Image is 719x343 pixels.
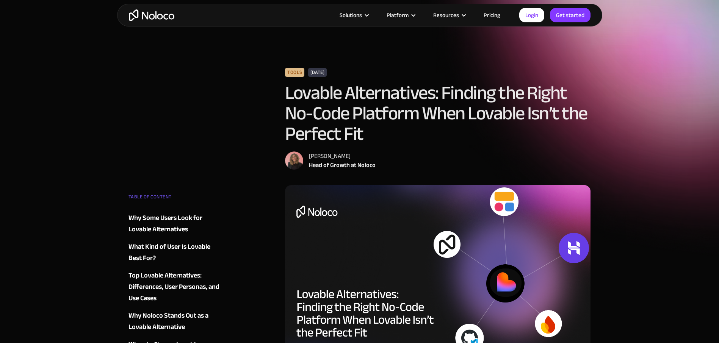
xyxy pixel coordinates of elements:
a: Why Noloco Stands Out as a Lovable Alternative [128,310,220,333]
a: Get started [550,8,591,22]
a: Pricing [474,10,510,20]
div: [PERSON_NAME] [309,151,376,161]
div: Platform [377,10,424,20]
div: Solutions [340,10,362,20]
div: [DATE] [308,68,327,77]
div: Platform [387,10,409,20]
a: Why Some Users Look for Lovable Alternatives [128,212,220,235]
a: home [129,9,174,21]
div: TABLE OF CONTENT [128,191,220,206]
div: Resources [433,10,459,20]
div: Solutions [330,10,377,20]
div: Head of Growth at Noloco [309,161,376,170]
a: What Kind of User Is Lovable Best For? [128,241,220,264]
a: Login [519,8,544,22]
a: Top Lovable Alternatives: Differences, User Personas, and Use Cases‍ [128,270,220,304]
h1: Lovable Alternatives: Finding the Right No-Code Platform When Lovable Isn’t the Perfect Fit [285,83,591,144]
div: Resources [424,10,474,20]
div: Tools [285,68,304,77]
